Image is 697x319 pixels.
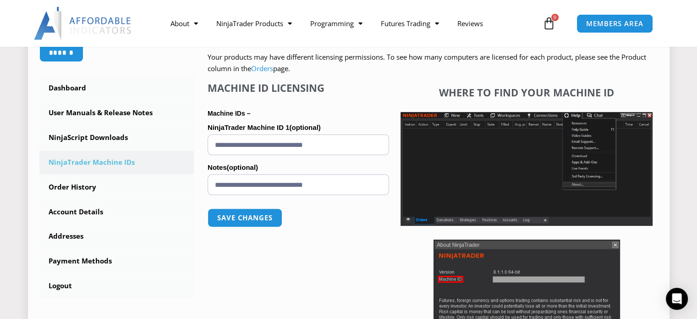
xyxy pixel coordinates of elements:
[401,86,653,98] h4: Where to find your Machine ID
[39,175,194,199] a: Order History
[301,13,372,34] a: Programming
[39,274,194,298] a: Logout
[39,151,194,174] a: NinjaTrader Machine IDs
[227,163,258,171] span: (optional)
[208,110,250,117] strong: Machine IDs –
[208,161,389,174] label: Notes
[39,76,194,100] a: Dashboard
[39,224,194,248] a: Addresses
[551,14,559,21] span: 0
[161,13,540,34] nav: Menu
[529,10,569,37] a: 0
[39,200,194,224] a: Account Details
[401,112,653,226] img: Screenshot 2025-01-17 1155544 | Affordable Indicators – NinjaTrader
[666,288,688,310] div: Open Intercom Messenger
[372,13,448,34] a: Futures Trading
[208,121,389,134] label: NinjaTrader Machine ID 1
[34,7,132,40] img: LogoAI | Affordable Indicators – NinjaTrader
[448,13,492,34] a: Reviews
[39,101,194,125] a: User Manuals & Release Notes
[289,123,320,131] span: (optional)
[251,64,273,73] a: Orders
[208,208,282,227] button: Save changes
[208,52,646,73] span: Your products may have different licensing permissions. To see how many computers are licensed fo...
[576,14,653,33] a: MEMBERS AREA
[586,20,643,27] span: MEMBERS AREA
[39,249,194,273] a: Payment Methods
[207,13,301,34] a: NinjaTrader Products
[39,76,194,298] nav: Account pages
[208,82,389,94] h4: Machine ID Licensing
[161,13,207,34] a: About
[39,126,194,150] a: NinjaScript Downloads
